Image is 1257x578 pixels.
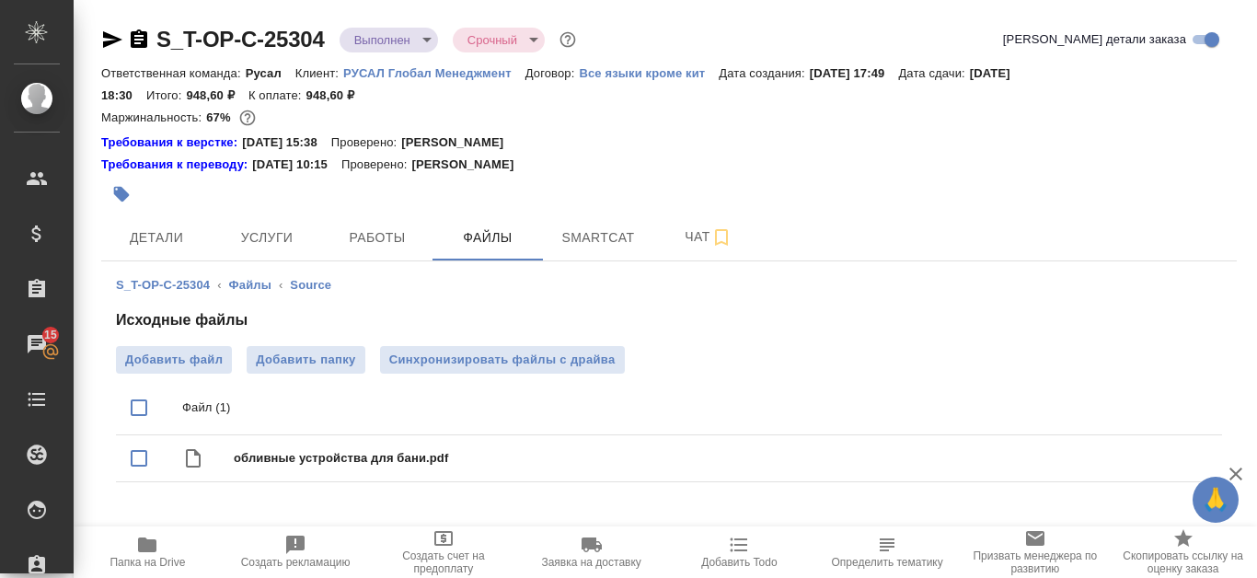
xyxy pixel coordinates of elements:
[229,278,271,292] a: Файлы
[444,226,532,249] span: Файлы
[306,88,369,102] p: 948,60 ₽
[256,351,355,369] span: Добавить папку
[525,66,580,80] p: Договор:
[343,66,525,80] p: РУСАЛ Глобал Менеджмент
[252,156,341,174] p: [DATE] 10:15
[810,66,899,80] p: [DATE] 17:49
[242,133,331,152] p: [DATE] 15:38
[343,64,525,80] a: РУСАЛ Глобал Менеджмент
[813,526,962,578] button: Чтобы определение сработало, загрузи исходные файлы на странице "файлы" и привяжи проект в SmartCat
[217,276,221,295] li: ‹
[248,88,306,102] p: К оплате:
[389,351,616,369] span: Синхронизировать файлы с драйва
[719,66,809,80] p: Дата создания:
[156,27,325,52] a: S_T-OP-C-25304
[349,32,416,48] button: Выполнен
[116,309,1222,331] h4: Исходные файлы
[898,66,969,80] p: Дата сдачи:
[341,156,412,174] p: Проверено:
[116,346,232,374] label: Добавить файл
[247,346,364,374] button: Добавить папку
[554,226,642,249] span: Smartcat
[101,156,252,174] a: Требования к переводу:
[206,110,235,124] p: 67%
[146,88,186,102] p: Итого:
[101,133,242,152] a: Требования к верстке:
[1193,477,1239,523] button: 🙏
[1003,30,1186,49] span: [PERSON_NAME] детали заказа
[236,106,259,130] button: 260.45 RUB;
[333,226,421,249] span: Работы
[182,399,1207,417] p: Файл (1)
[710,226,732,249] svg: Подписаться
[116,276,1222,295] nav: breadcrumb
[411,156,527,174] p: [PERSON_NAME]
[101,133,242,152] div: Нажми, чтобы открыть папку с инструкцией
[1200,480,1231,519] span: 🙏
[340,28,438,52] div: Выполнен
[295,66,343,80] p: Клиент:
[579,64,719,80] a: Все языки кроме кит
[290,278,331,292] a: Source
[116,278,210,292] a: S_T-OP-C-25304
[128,29,150,51] button: Скопировать ссылку
[112,226,201,249] span: Детали
[125,351,223,369] span: Добавить файл
[579,66,719,80] p: Все языки кроме кит
[101,29,123,51] button: Скопировать ссылку для ЯМессенджера
[33,326,68,344] span: 15
[453,28,545,52] div: Выполнен
[101,110,206,124] p: Маржинальность:
[380,346,625,374] button: Синхронизировать файлы с драйва
[556,28,580,52] button: Доп статусы указывают на важность/срочность заказа
[246,66,295,80] p: Русал
[664,225,753,249] span: Чат
[234,449,1207,468] span: обливные устройства для бани.pdf
[279,276,283,295] li: ‹
[462,32,523,48] button: Срочный
[401,133,517,152] p: [PERSON_NAME]
[101,66,246,80] p: Ответственная команда:
[101,174,142,214] button: Добавить тэг
[331,133,402,152] p: Проверено:
[186,88,248,102] p: 948,60 ₽
[101,156,252,174] div: Нажми, чтобы открыть папку с инструкцией
[223,226,311,249] span: Услуги
[5,321,69,367] a: 15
